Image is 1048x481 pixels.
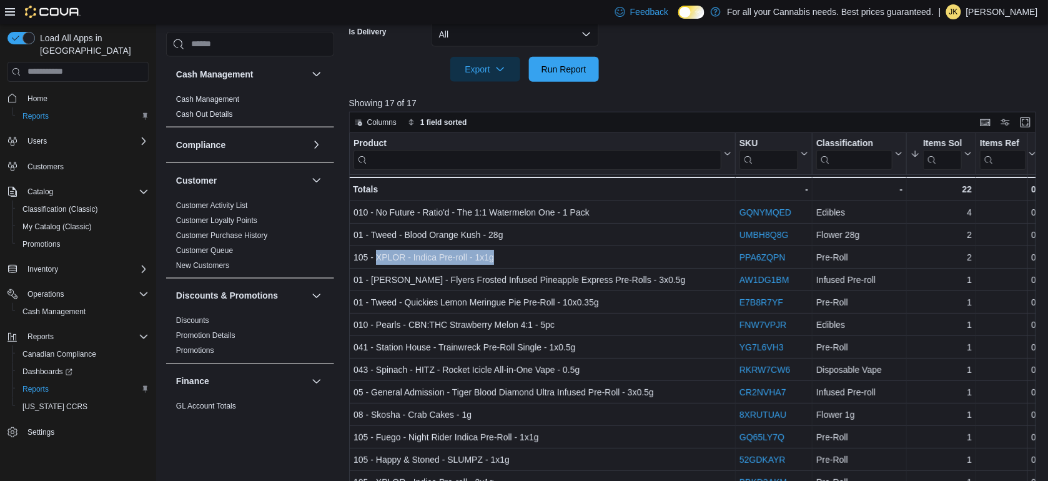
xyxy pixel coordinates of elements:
div: Items Ref [980,137,1026,149]
span: Cash Management [22,307,86,317]
span: Catalog [22,184,149,199]
div: 1 [911,385,972,400]
a: Reports [17,109,54,124]
a: Cash Out Details [176,109,233,118]
div: Flower 28g [816,227,902,242]
div: 05 - General Admission - Tiger Blood Diamond Ultra Infused Pre-Roll - 3x0.5g [353,385,731,400]
p: For all your Cannabis needs. Best prices guaranteed. [727,4,934,19]
span: Customer Queue [176,245,233,255]
h3: Compliance [176,138,225,151]
span: Home [27,94,47,104]
div: Items Sold [923,137,962,169]
div: 0 [980,182,1036,197]
div: 01 - [PERSON_NAME] - Flyers Frosted Infused Pineapple Express Pre-Rolls - 3x0.5g [353,272,731,287]
span: Users [27,136,47,146]
nav: Complex example [7,84,149,474]
div: Pre-Roll [816,340,902,355]
div: Disposable Vape [816,362,902,377]
button: Inventory [22,262,63,277]
span: Promotions [17,237,149,252]
a: Customer Loyalty Points [176,216,257,224]
span: Promotions [22,239,61,249]
div: 08 - Skosha - Crab Cakes - 1g [353,407,731,422]
a: Cash Management [176,94,239,103]
div: 0 [980,407,1036,422]
button: Cash Management [309,66,324,81]
a: [US_STATE] CCRS [17,399,92,414]
span: Settings [22,424,149,440]
a: 8XRUTUAU [739,410,786,420]
span: Washington CCRS [17,399,149,414]
span: Classification (Classic) [17,202,149,217]
span: Columns [367,117,397,127]
span: Canadian Compliance [17,347,149,362]
h3: Finance [176,375,209,387]
span: Customer Purchase History [176,230,268,240]
button: Reports [2,328,154,345]
a: Discounts [176,316,209,325]
div: Items Ref [980,137,1026,169]
a: E7B8R7YF [739,297,783,307]
div: Product [353,137,721,149]
div: 0 [980,385,1036,400]
img: Cova [25,6,81,18]
span: Cash Out Details [176,109,233,119]
span: Customers [27,162,64,172]
div: 1 [911,272,972,287]
a: UMBH8Q8G [739,230,789,240]
button: Discounts & Promotions [309,288,324,303]
button: Reports [12,107,154,125]
div: 0 [980,250,1036,265]
div: 1 [911,407,972,422]
a: AW1DG1BM [739,275,789,285]
div: Customer [166,197,334,277]
span: Run Report [541,63,586,76]
a: CR2NVHA7 [739,387,786,397]
span: Reports [22,384,49,394]
button: Catalog [22,184,58,199]
div: Classification [816,137,892,149]
div: 1 [911,430,972,445]
button: Cash Management [176,67,307,80]
span: Operations [22,287,149,302]
button: Product [353,137,731,169]
button: Items Sold [911,137,972,169]
span: Promotion Details [176,330,235,340]
button: Operations [2,285,154,303]
button: Classification [816,137,902,169]
div: Pre-Roll [816,250,902,265]
a: New Customers [176,260,229,269]
button: Run Report [529,57,599,82]
div: 0 [980,272,1036,287]
a: Dashboards [17,364,77,379]
div: 2 [911,227,972,242]
a: FNW7VPJR [739,320,786,330]
a: GL Account Totals [176,402,236,410]
span: GL Account Totals [176,401,236,411]
span: Export [458,57,513,82]
div: - [739,182,808,197]
span: Load All Apps in [GEOGRAPHIC_DATA] [35,32,149,57]
p: | [939,4,941,19]
a: Settings [22,425,59,440]
div: - [816,182,902,197]
button: Discounts & Promotions [176,289,307,302]
span: Feedback [630,6,668,18]
div: Edibles [816,317,902,332]
button: Columns [350,115,402,130]
h3: Customer [176,174,217,186]
div: 0 [980,295,1036,310]
a: Dashboards [12,363,154,380]
a: GQ65LY7Q [739,432,784,442]
div: Product [353,137,721,169]
a: Promotion Details [176,331,235,340]
button: Canadian Compliance [12,345,154,363]
p: [PERSON_NAME] [966,4,1038,19]
div: 0 [980,205,1036,220]
button: Inventory [2,260,154,278]
span: Classification (Classic) [22,204,98,214]
div: Cash Management [166,91,334,126]
button: Customers [2,157,154,176]
div: 1 [911,295,972,310]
